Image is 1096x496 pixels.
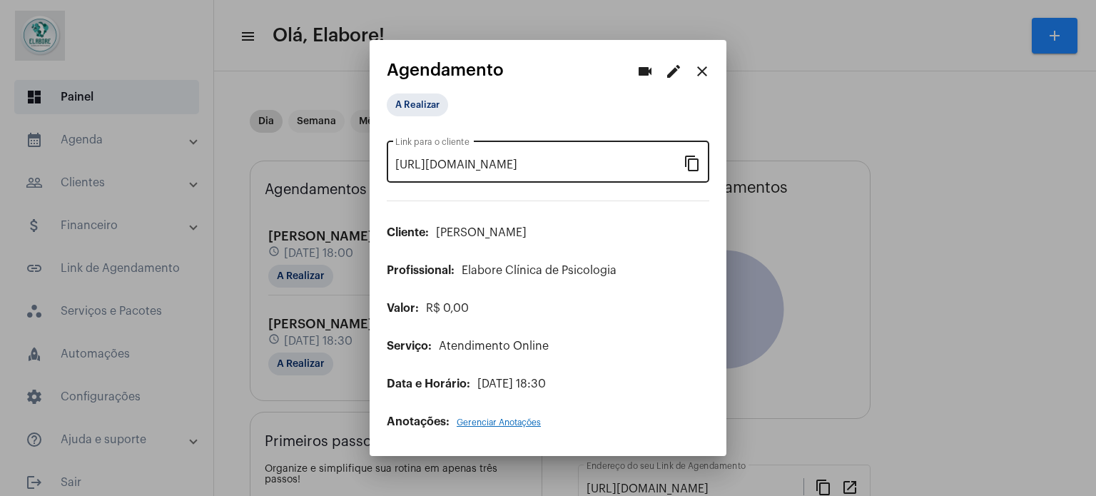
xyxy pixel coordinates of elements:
[387,340,432,352] span: Serviço:
[387,378,470,390] span: Data e Horário:
[684,154,701,171] mat-icon: content_copy
[387,303,419,314] span: Valor:
[665,63,682,80] mat-icon: edit
[694,63,711,80] mat-icon: close
[395,158,684,171] input: Link
[426,303,469,314] span: R$ 0,00
[387,93,448,116] mat-chip: A Realizar
[436,227,527,238] span: [PERSON_NAME]
[462,265,616,276] span: Elabore Clínica de Psicologia
[387,265,455,276] span: Profissional:
[457,418,541,427] span: Gerenciar Anotações
[387,227,429,238] span: Cliente:
[636,63,654,80] mat-icon: videocam
[387,61,504,79] span: Agendamento
[439,340,549,352] span: Atendimento Online
[477,378,546,390] span: [DATE] 18:30
[387,416,450,427] span: Anotações:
